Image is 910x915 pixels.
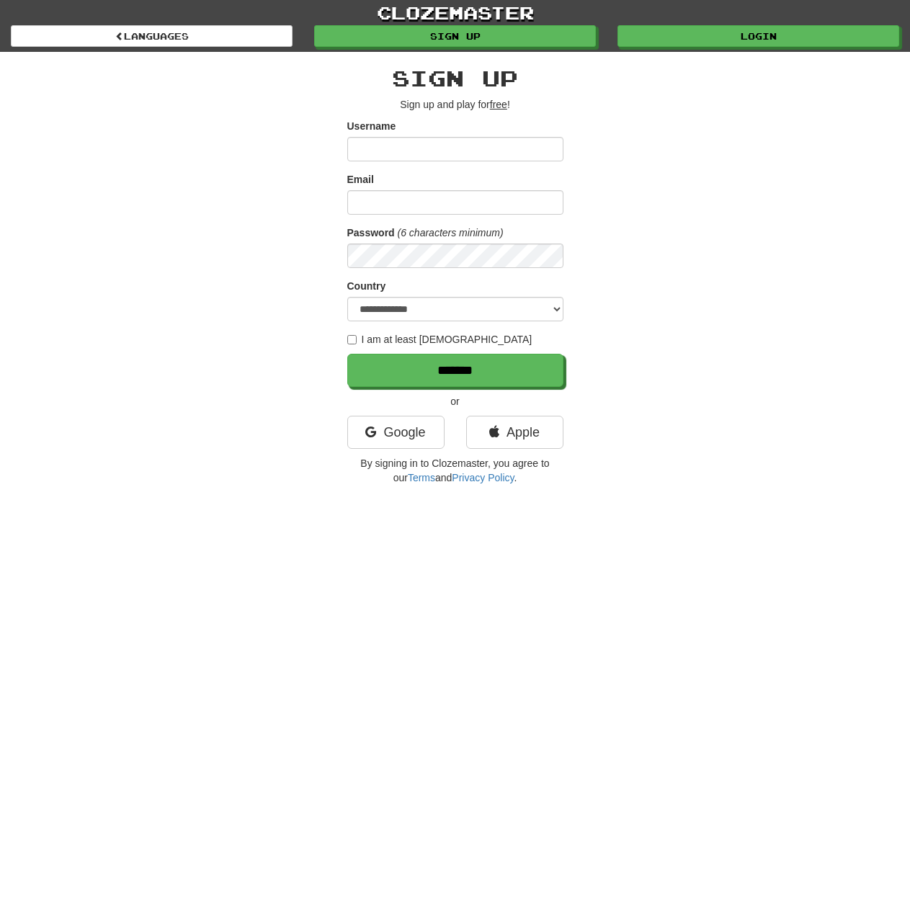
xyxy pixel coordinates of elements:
a: Google [347,416,445,449]
a: Login [617,25,899,47]
p: Sign up and play for ! [347,97,563,112]
label: Email [347,172,374,187]
h2: Sign up [347,66,563,90]
em: (6 characters minimum) [398,227,504,238]
p: or [347,394,563,409]
label: Password [347,226,395,240]
u: free [490,99,507,110]
input: I am at least [DEMOGRAPHIC_DATA] [347,335,357,344]
label: I am at least [DEMOGRAPHIC_DATA] [347,332,532,347]
a: Privacy Policy [452,472,514,483]
a: Apple [466,416,563,449]
a: Languages [11,25,293,47]
label: Country [347,279,386,293]
label: Username [347,119,396,133]
a: Sign up [314,25,596,47]
p: By signing in to Clozemaster, you agree to our and . [347,456,563,485]
a: Terms [408,472,435,483]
